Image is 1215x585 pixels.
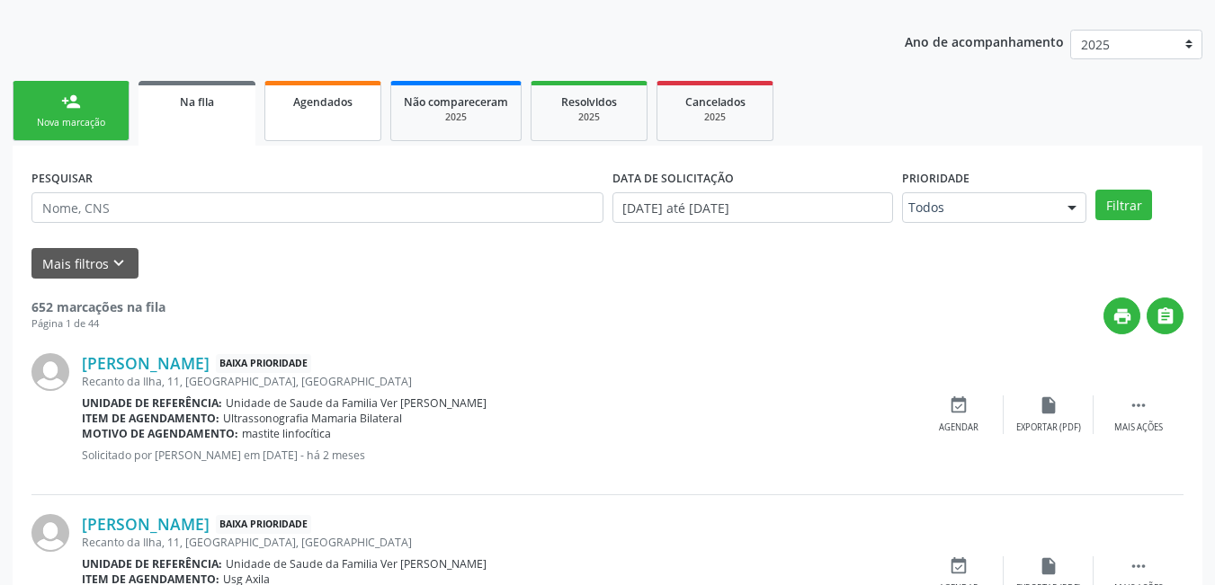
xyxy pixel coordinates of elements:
i:  [1156,306,1175,326]
b: Unidade de referência: [82,395,222,411]
span: Na fila [180,94,214,110]
div: person_add [61,92,81,111]
img: img [31,514,69,552]
div: Exportar (PDF) [1016,421,1081,434]
span: Não compareceram [404,94,508,110]
strong: 652 marcações na fila [31,298,165,315]
div: 2025 [404,111,508,124]
div: Nova marcação [26,116,116,129]
span: Unidade de Saude da Familia Ver [PERSON_NAME] [226,556,487,572]
b: Motivo de agendamento: [82,426,238,441]
label: PESQUISAR [31,164,93,192]
i: insert_drive_file [1039,556,1059,576]
input: Selecione um intervalo [612,192,894,223]
span: Agendados [293,94,353,110]
div: Recanto da Ilha, 11, [GEOGRAPHIC_DATA], [GEOGRAPHIC_DATA] [82,374,914,389]
i: insert_drive_file [1039,395,1059,415]
span: Baixa Prioridade [216,354,311,373]
a: [PERSON_NAME] [82,514,210,534]
button: print [1103,297,1140,334]
p: Ano de acompanhamento [905,30,1064,52]
input: Nome, CNS [31,192,603,223]
span: Unidade de Saude da Familia Ver [PERSON_NAME] [226,395,487,411]
b: Item de agendamento: [82,411,219,426]
i:  [1129,556,1148,576]
b: Unidade de referência: [82,556,222,572]
button:  [1147,297,1184,334]
span: Resolvidos [561,94,617,110]
div: Agendar [939,421,978,434]
i: print [1112,306,1132,326]
i: event_available [949,556,969,576]
div: 2025 [544,111,634,124]
div: Recanto da Ilha, 11, [GEOGRAPHIC_DATA], [GEOGRAPHIC_DATA] [82,535,914,550]
div: Mais ações [1114,421,1163,434]
a: [PERSON_NAME] [82,353,210,373]
i: keyboard_arrow_down [109,253,129,273]
i: event_available [949,395,969,415]
span: Ultrassonografia Mamaria Bilateral [223,411,402,426]
span: Todos [908,199,1050,217]
img: img [31,353,69,391]
label: DATA DE SOLICITAÇÃO [612,164,734,192]
div: 2025 [670,111,760,124]
span: Cancelados [685,94,746,110]
i:  [1129,395,1148,415]
button: Filtrar [1095,190,1152,220]
label: Prioridade [902,164,969,192]
p: Solicitado por [PERSON_NAME] em [DATE] - há 2 meses [82,448,914,463]
span: Baixa Prioridade [216,515,311,534]
span: mastite linfocítica [242,426,331,441]
button: Mais filtroskeyboard_arrow_down [31,248,138,279]
div: Página 1 de 44 [31,316,165,332]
